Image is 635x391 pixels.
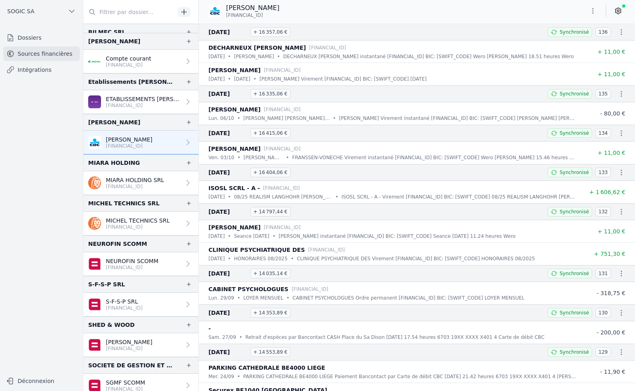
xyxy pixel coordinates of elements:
[106,224,170,230] p: [FINANCIAL_ID]
[595,207,611,217] span: 132
[208,128,247,138] span: [DATE]
[293,294,525,302] p: CABINET PSYCHOLOGUES Ordre permanent [FINANCIAL_ID] BIC: [SWIFT_CODE] LOYER MENSUEL
[263,184,300,192] p: [FINANCIAL_ID]
[208,245,305,255] p: CLINIQUE PSYCHIATRIQUE DES
[339,114,577,122] p: [PERSON_NAME] Virement instantané [FINANCIAL_ID] BIC: [SWIFT_CODE] [PERSON_NAME] [PERSON_NAME] à ...
[3,5,80,18] button: SOGIC SA
[226,12,263,18] span: [FINANCIAL_ID]
[250,308,291,318] span: + 14 353,89 €
[88,298,101,311] img: belfius-1.png
[283,53,574,61] p: DECHARNEUX [PERSON_NAME] instantané [FINANCIAL_ID] BIC: [SWIFT_CODE] Wero [PERSON_NAME] 18.51 heu...
[273,232,275,240] div: •
[208,154,234,162] p: ven. 03/10
[106,102,181,109] p: [FINANCIAL_ID]
[83,252,198,276] a: NEUROFIN SCOMM [FINANCIAL_ID]
[83,50,198,73] a: Compte courant [FINANCIAL_ID]
[208,284,288,294] p: CABINET PSYCHOLOGUES
[228,193,231,201] div: •
[291,285,328,293] p: [FINANCIAL_ID]
[88,55,101,68] img: ARGENTA_ARSPBE22.png
[208,333,236,341] p: sam. 27/09
[88,95,101,108] img: BEOBANK_CTBKBEBX.png
[277,53,280,61] div: •
[243,114,330,122] p: [PERSON_NAME] [PERSON_NAME] à 13.58
[264,145,301,153] p: [FINANCIAL_ID]
[250,89,291,99] span: + 16 335,06 €
[234,193,332,201] p: 08/25 REALISM LANGHOHR [PERSON_NAME]
[264,66,301,74] p: [FINANCIAL_ID]
[88,158,140,168] div: MIARA HOLDING
[3,47,80,61] a: Sources financières
[226,3,279,13] p: [PERSON_NAME]
[600,110,625,117] span: - 80,00 €
[88,257,101,270] img: belfius-1.png
[208,269,247,278] span: [DATE]
[597,228,625,235] span: + 11,00 €
[208,144,261,154] p: [PERSON_NAME]
[595,89,611,99] span: 135
[83,212,198,235] a: MICHEL TECHNICS SRL [FINANCIAL_ID]
[3,63,80,77] a: Intégrations
[600,369,625,375] span: - 11,90 €
[208,255,225,263] p: [DATE]
[106,217,170,225] p: MICHEL TECHNICS SRL
[309,44,346,52] p: [FINANCIAL_ID]
[589,189,625,195] span: + 1 606,62 €
[286,154,289,162] div: •
[342,193,577,201] p: ISOSL SCRL - A - Virement [FINANCIAL_ID] BIC: [SWIFT_CODE] 08/25 REALISM LANGHOHR [PERSON_NAME]
[237,154,240,162] div: •
[106,264,158,271] p: [FINANCIAL_ID]
[237,373,240,381] div: •
[208,207,247,217] span: [DATE]
[292,154,577,162] p: FRANSSEN-VONECHE Virement instantané [FINANCIAL_ID] BIC: [SWIFT_CODE] Wero [PERSON_NAME] 15.46 he...
[595,308,611,318] span: 130
[88,280,125,289] div: S-F-S-P SRL
[208,43,306,53] p: DECHARNEUX [PERSON_NAME]
[560,270,589,277] span: Synchronisé
[264,105,301,113] p: [FINANCIAL_ID]
[595,269,611,278] span: 131
[106,55,151,63] p: Compte courant
[106,183,164,190] p: [FINANCIAL_ID]
[264,223,301,231] p: [FINANCIAL_ID]
[597,329,625,336] span: - 200,00 €
[308,246,345,254] p: [FINANCIAL_ID]
[560,349,589,355] span: Synchronisé
[208,294,234,302] p: lun. 29/09
[594,251,625,257] span: + 751,30 €
[234,232,269,240] p: Seance [DATE]
[250,269,291,278] span: + 14 035,14 €
[250,207,291,217] span: + 14 797,44 €
[279,232,516,240] p: [PERSON_NAME] instantané [FINANCIAL_ID] BIC: [SWIFT_CODE] Seance [DATE] 11.24 heures Wero
[250,27,291,37] span: + 16 357,06 €
[208,373,234,381] p: mer. 24/09
[336,193,338,201] div: •
[106,136,152,144] p: [PERSON_NAME]
[208,65,261,75] p: [PERSON_NAME]
[560,29,589,35] span: Synchronisé
[88,27,125,37] div: BILMEC SRL
[333,114,336,122] div: •
[234,75,251,83] p: [DATE]
[208,4,221,17] img: CBC_CREGBEBB.png
[245,333,544,341] p: Retrait d'espèces par Bancontact CASH Place du Sa Dison [DATE] 17.54 heures 6703 19XX XXXX X401 4...
[88,77,173,87] div: Etablissements [PERSON_NAME] et fils [PERSON_NAME]
[88,136,101,149] img: CBC_CREGBEBB.png
[560,130,589,136] span: Synchronisé
[106,176,164,184] p: MIARA HOLDING SRL
[106,379,145,387] p: SGMF SCOMM
[597,150,625,156] span: + 11,00 €
[83,90,198,114] a: ETABLISSEMENTS [PERSON_NAME] & F [FINANCIAL_ID]
[243,294,283,302] p: LOYER MENSUEL
[208,168,247,177] span: [DATE]
[234,53,274,61] p: [PERSON_NAME]
[228,75,231,83] div: •
[239,333,242,341] div: •
[88,361,173,370] div: SOCIETE DE GESTION ET DE MOYENS POUR FIDUCIAIRES SCS
[597,71,625,77] span: + 11,00 €
[234,255,288,263] p: HONORAIRES 08/2025
[208,114,234,122] p: lun. 06/10
[253,75,256,83] div: •
[208,347,247,357] span: [DATE]
[83,333,198,357] a: [PERSON_NAME] [FINANCIAL_ID]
